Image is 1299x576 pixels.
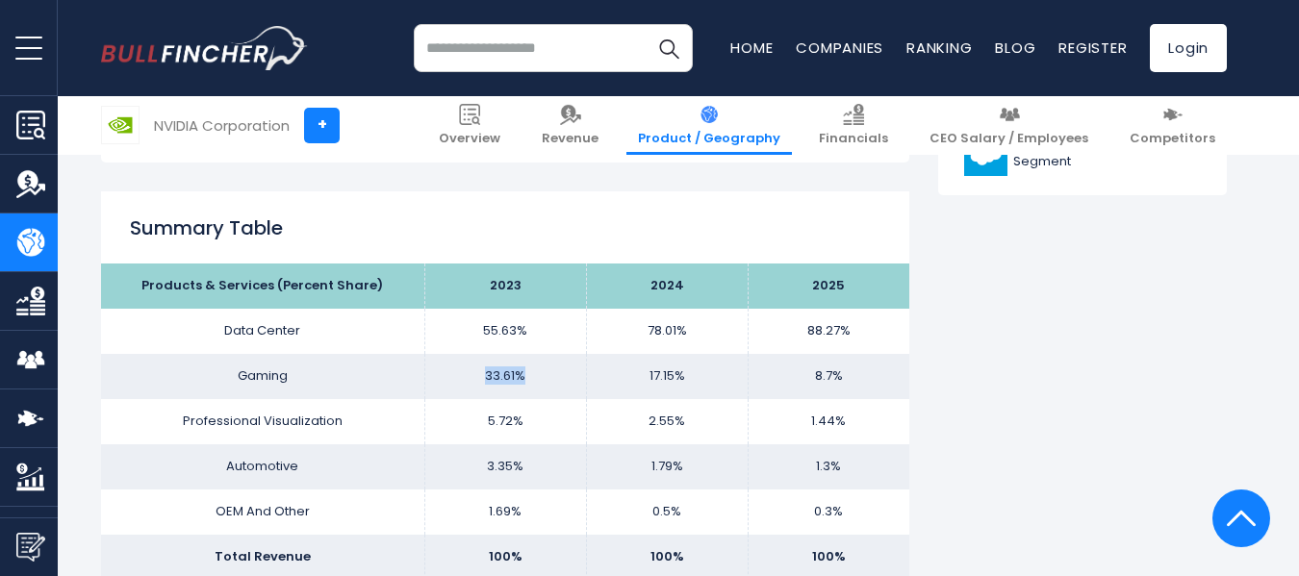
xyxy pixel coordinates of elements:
[542,131,599,147] span: Revenue
[439,131,500,147] span: Overview
[626,96,792,155] a: Product / Geography
[1058,38,1127,58] a: Register
[424,309,586,354] td: 55.63%
[796,38,883,58] a: Companies
[748,263,909,309] th: 2025
[807,96,900,155] a: Financials
[586,309,748,354] td: 78.01%
[995,38,1035,58] a: Blog
[427,96,512,155] a: Overview
[645,24,693,72] button: Search
[1013,138,1201,170] span: Salesforce Revenue by Segment
[424,399,586,444] td: 5.72%
[424,263,586,309] th: 2023
[1150,24,1227,72] a: Login
[130,213,880,242] h2: Summary Table
[906,38,972,58] a: Ranking
[586,489,748,535] td: 0.5%
[101,354,424,399] td: Gaming
[530,96,610,155] a: Revenue
[918,96,1100,155] a: CEO Salary / Employees
[586,444,748,489] td: 1.79%
[424,354,586,399] td: 33.61%
[101,309,424,354] td: Data Center
[586,399,748,444] td: 2.55%
[101,26,308,70] img: bullfincher logo
[101,444,424,489] td: Automotive
[748,399,909,444] td: 1.44%
[819,131,888,147] span: Financials
[101,399,424,444] td: Professional Visualization
[586,354,748,399] td: 17.15%
[424,489,586,535] td: 1.69%
[638,131,780,147] span: Product / Geography
[101,489,424,535] td: OEM And Other
[748,354,909,399] td: 8.7%
[102,107,139,143] img: NVDA logo
[748,489,909,535] td: 0.3%
[748,444,909,489] td: 1.3%
[586,263,748,309] th: 2024
[101,263,424,309] th: Products & Services (Percent Share)
[730,38,773,58] a: Home
[101,26,308,70] a: Go to homepage
[1130,131,1215,147] span: Competitors
[424,444,586,489] td: 3.35%
[304,108,340,143] a: +
[930,131,1088,147] span: CEO Salary / Employees
[154,114,290,137] div: NVIDIA Corporation
[1118,96,1227,155] a: Competitors
[748,309,909,354] td: 88.27%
